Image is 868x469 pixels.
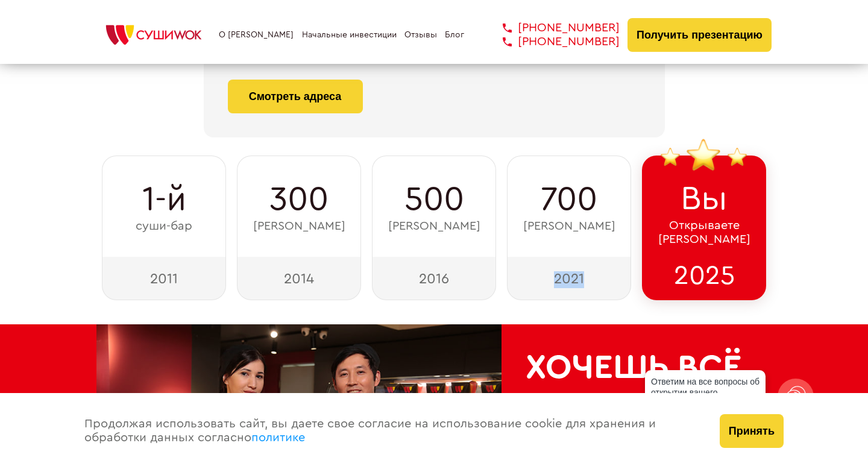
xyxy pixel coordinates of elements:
a: политике [251,432,305,444]
button: Получить презентацию [627,18,772,52]
span: [PERSON_NAME] [388,219,480,233]
span: 300 [269,180,329,219]
a: О [PERSON_NAME] [219,30,294,40]
span: 500 [404,180,464,219]
button: Принять [720,414,784,448]
div: 2021 [507,257,631,300]
img: СУШИWOK [96,22,211,48]
div: Продолжая использовать сайт, вы даете свое согласие на использование cookie для хранения и обрабо... [72,393,708,469]
a: Смотреть адреса [228,80,363,113]
div: 2025 [642,257,766,300]
span: Вы [681,180,728,218]
div: Ответим на все вопросы об открытии вашего [PERSON_NAME]! [645,370,766,415]
span: [PERSON_NAME] [523,219,615,233]
a: [PHONE_NUMBER] [485,35,620,49]
a: Отзывы [404,30,437,40]
a: [PHONE_NUMBER] [485,21,620,35]
a: Блог [445,30,464,40]
h2: Хочешь всё и сразу? [526,348,747,426]
a: Начальные инвестиции [302,30,397,40]
span: 1-й [142,180,186,219]
div: 2016 [372,257,496,300]
span: 700 [541,180,597,219]
span: суши-бар [136,219,192,233]
span: Открываете [PERSON_NAME] [658,219,750,247]
div: 2011 [102,257,226,300]
span: [PERSON_NAME] [253,219,345,233]
div: 2014 [237,257,361,300]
